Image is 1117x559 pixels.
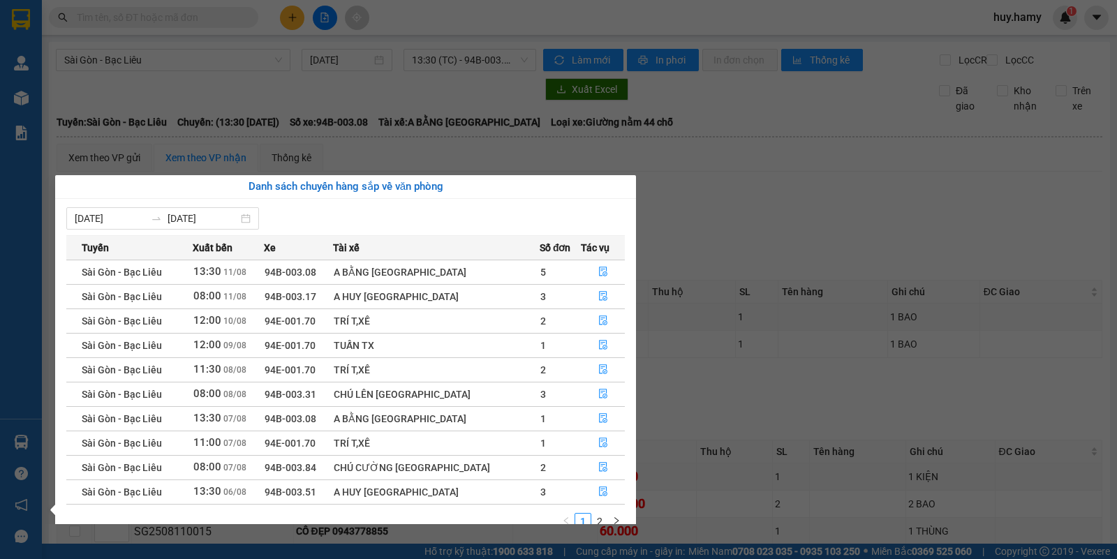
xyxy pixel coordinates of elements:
[333,240,360,255] span: Tài xế
[612,516,621,525] span: right
[223,365,246,375] span: 08/08
[582,432,624,454] button: file-done
[265,486,316,498] span: 94B-003.51
[82,389,162,400] span: Sài Gòn - Bạc Liêu
[608,513,625,530] li: Next Page
[66,179,625,195] div: Danh sách chuyến hàng sắp về văn phòng
[265,340,316,351] span: 94E-001.70
[334,460,539,475] div: CHÚ CƯỜNG [GEOGRAPHIC_DATA]
[82,438,162,449] span: Sài Gòn - Bạc Liêu
[223,389,246,399] span: 08/08
[168,211,238,226] input: Đến ngày
[581,240,609,255] span: Tác vụ
[223,267,246,277] span: 11/08
[582,481,624,503] button: file-done
[598,315,608,327] span: file-done
[608,513,625,530] button: right
[265,462,316,473] span: 94B-003.84
[598,340,608,351] span: file-done
[151,213,162,224] span: to
[193,314,221,327] span: 12:00
[75,211,145,226] input: Từ ngày
[193,485,221,498] span: 13:30
[334,313,539,329] div: TRÍ T,XẾ
[223,341,246,350] span: 09/08
[223,438,246,448] span: 07/08
[575,514,591,529] a: 1
[82,364,162,375] span: Sài Gòn - Bạc Liêu
[334,362,539,378] div: TRÍ T,XẾ
[598,413,608,424] span: file-done
[334,289,539,304] div: A HUY [GEOGRAPHIC_DATA]
[193,412,221,424] span: 13:30
[193,461,221,473] span: 08:00
[82,267,162,278] span: Sài Gòn - Bạc Liêu
[540,315,546,327] span: 2
[582,456,624,479] button: file-done
[582,334,624,357] button: file-done
[193,240,232,255] span: Xuất bến
[575,513,591,530] li: 1
[193,363,221,375] span: 11:30
[193,265,221,278] span: 13:30
[223,292,246,301] span: 11/08
[334,387,539,402] div: CHÚ LÊN [GEOGRAPHIC_DATA]
[193,290,221,302] span: 08:00
[540,486,546,498] span: 3
[558,513,575,530] button: left
[82,340,162,351] span: Sài Gòn - Bạc Liêu
[540,413,546,424] span: 1
[334,411,539,426] div: A BẰNG [GEOGRAPHIC_DATA]
[598,291,608,302] span: file-done
[540,364,546,375] span: 2
[223,414,246,424] span: 07/08
[540,291,546,302] span: 3
[598,267,608,278] span: file-done
[265,315,316,327] span: 94E-001.70
[193,436,221,449] span: 11:00
[582,285,624,308] button: file-done
[193,387,221,400] span: 08:00
[82,486,162,498] span: Sài Gòn - Bạc Liêu
[334,484,539,500] div: A HUY [GEOGRAPHIC_DATA]
[540,389,546,400] span: 3
[264,240,276,255] span: Xe
[582,359,624,381] button: file-done
[82,291,162,302] span: Sài Gòn - Bạc Liêu
[592,514,607,529] a: 2
[582,408,624,430] button: file-done
[265,438,316,449] span: 94E-001.70
[193,338,221,351] span: 12:00
[265,364,316,375] span: 94E-001.70
[582,310,624,332] button: file-done
[591,513,608,530] li: 2
[151,213,162,224] span: swap-right
[82,413,162,424] span: Sài Gòn - Bạc Liêu
[540,240,571,255] span: Số đơn
[82,315,162,327] span: Sài Gòn - Bạc Liêu
[223,316,246,326] span: 10/08
[598,364,608,375] span: file-done
[562,516,570,525] span: left
[265,267,316,278] span: 94B-003.08
[223,463,246,472] span: 07/08
[334,435,539,451] div: TRÍ T,XẾ
[558,513,575,530] li: Previous Page
[265,291,316,302] span: 94B-003.17
[540,267,546,278] span: 5
[334,338,539,353] div: TUẤN TX
[223,487,246,497] span: 06/08
[540,438,546,449] span: 1
[82,462,162,473] span: Sài Gòn - Bạc Liêu
[334,264,539,280] div: A BẰNG [GEOGRAPHIC_DATA]
[598,389,608,400] span: file-done
[82,240,109,255] span: Tuyến
[540,462,546,473] span: 2
[265,389,316,400] span: 94B-003.31
[598,462,608,473] span: file-done
[582,383,624,405] button: file-done
[598,438,608,449] span: file-done
[540,340,546,351] span: 1
[265,413,316,424] span: 94B-003.08
[598,486,608,498] span: file-done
